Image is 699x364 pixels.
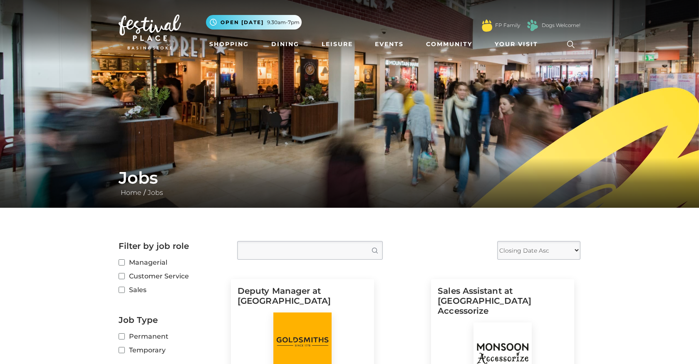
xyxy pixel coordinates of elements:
[423,37,476,52] a: Community
[495,22,520,29] a: FP Family
[119,271,225,281] label: Customer Service
[318,37,356,52] a: Leisure
[206,15,302,30] button: Open [DATE] 9.30am-7pm
[438,286,568,322] h5: Sales Assistant at [GEOGRAPHIC_DATA] Accessorize
[112,168,587,198] div: /
[119,345,225,355] label: Temporary
[119,241,225,251] h2: Filter by job role
[238,286,367,312] h5: Deputy Manager at [GEOGRAPHIC_DATA]
[372,37,407,52] a: Events
[146,189,165,197] a: Jobs
[267,19,300,26] span: 9.30am-7pm
[119,331,225,342] label: Permanent
[119,315,225,325] h2: Job Type
[491,37,545,52] a: Your Visit
[268,37,302,52] a: Dining
[495,40,538,49] span: Your Visit
[221,19,264,26] span: Open [DATE]
[206,37,252,52] a: Shopping
[119,15,181,49] img: Festival Place Logo
[119,168,580,188] h1: Jobs
[542,22,580,29] a: Dogs Welcome!
[119,257,225,268] label: Managerial
[119,189,144,197] a: Home
[119,285,225,295] label: Sales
